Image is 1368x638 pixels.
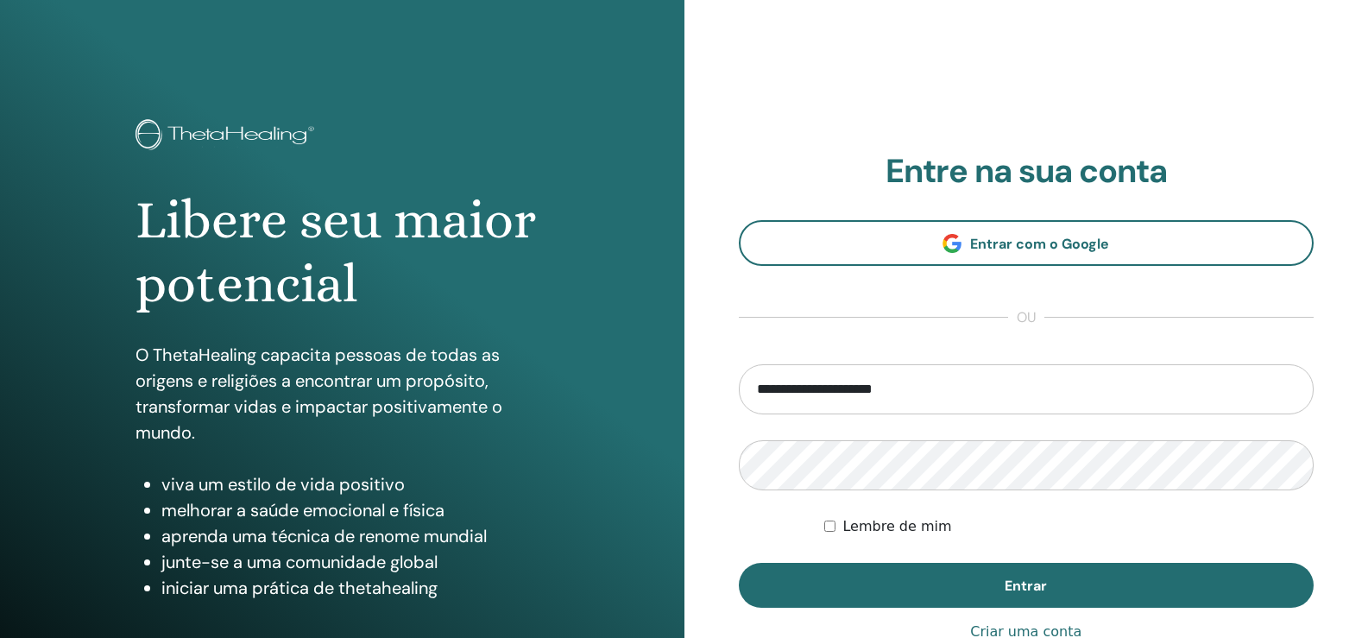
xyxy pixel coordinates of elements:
a: Entrar com o Google [739,220,1314,266]
font: iniciar uma prática de thetahealing [161,577,438,599]
font: Entre na sua conta [886,149,1167,193]
font: melhorar a saúde emocional e física [161,499,444,521]
font: Lembre de mim [842,518,951,534]
font: ou [1017,308,1036,326]
font: aprenda uma técnica de renome mundial [161,525,487,547]
font: viva um estilo de vida positivo [161,473,405,496]
button: Entrar [739,563,1314,608]
font: O ThetaHealing capacita pessoas de todas as origens e religiões a encontrar um propósito, transfo... [136,344,502,444]
font: Libere seu maior potencial [136,189,536,314]
div: Mantenha-me autenticado indefinidamente ou até que eu faça logout manualmente [824,516,1314,537]
font: junte-se a uma comunidade global [161,551,438,573]
font: Entrar com o Google [970,235,1109,253]
font: Entrar [1005,577,1047,595]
